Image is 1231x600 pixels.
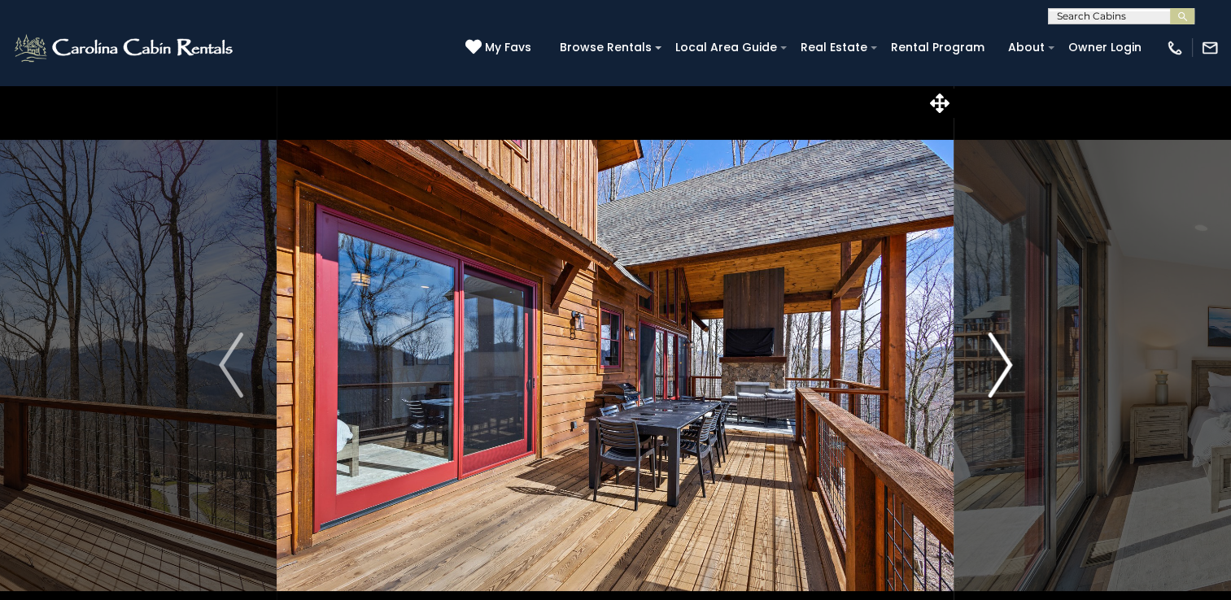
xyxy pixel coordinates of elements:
[667,35,785,60] a: Local Area Guide
[883,35,993,60] a: Rental Program
[1201,39,1219,57] img: mail-regular-white.png
[485,39,531,56] span: My Favs
[988,333,1012,398] img: arrow
[12,32,238,64] img: White-1-2.png
[1060,35,1150,60] a: Owner Login
[552,35,660,60] a: Browse Rentals
[1000,35,1053,60] a: About
[465,39,535,57] a: My Favs
[219,333,243,398] img: arrow
[1166,39,1184,57] img: phone-regular-white.png
[792,35,875,60] a: Real Estate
